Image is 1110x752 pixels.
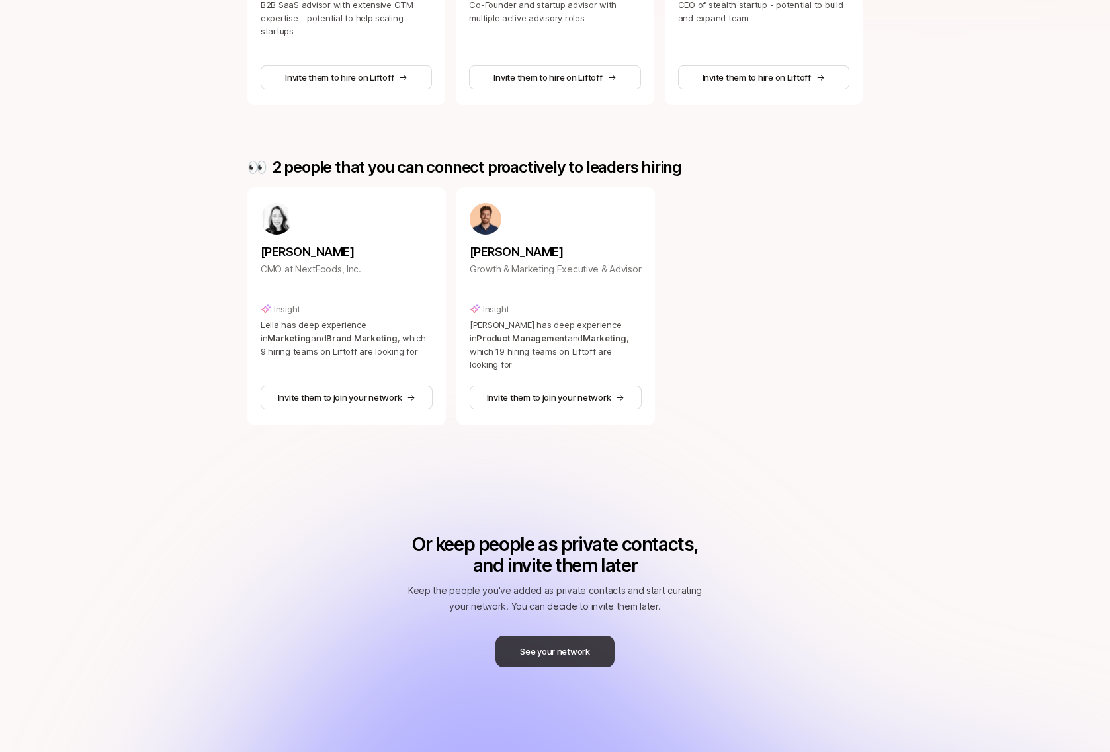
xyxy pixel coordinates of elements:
img: 1756e418_2811_4cd2_be4c_3e4cd53b3b4f.jpg [261,203,292,235]
p: [PERSON_NAME] [261,243,433,261]
a: [PERSON_NAME] [261,235,433,261]
span: Marketing [267,333,311,343]
p: Keep the people you've added as private contacts and start curating your network. You can decide ... [408,583,702,614]
p: Growth & Marketing Executive & Advisor [470,261,642,277]
span: Marketing [583,333,626,343]
span: [PERSON_NAME] has deep experience in [470,319,621,343]
p: 2 people that you can connect proactively to leaders hiring [272,158,681,177]
p: CMO at NextFoods, Inc. [261,261,433,277]
button: Invite them to hire on Liftoff [678,65,849,89]
button: Invite them to join your network [261,386,433,409]
span: Product Management [476,333,567,343]
span: Brand Marketing [326,333,397,343]
span: Lella has deep experience in [261,319,366,343]
span: , which 19 hiring teams on Liftoff are looking for [470,333,628,370]
span: and [568,333,583,343]
p: Insight [274,302,300,315]
span: and [311,333,326,343]
button: See your network [495,636,615,667]
p: [PERSON_NAME] [470,243,642,261]
p: Or keep people as private contacts, and invite them later [408,534,702,576]
p: Insight [483,302,509,315]
button: Invite them to hire on Liftoff [469,65,640,89]
button: Invite them to join your network [470,386,642,409]
button: Invite them to hire on Liftoff [261,65,432,89]
a: [PERSON_NAME] [470,235,642,261]
p: 👀 [247,158,267,177]
img: 6c54ed2e_38ad_48f3_80dc_42fc64b6ed70.jfif [470,203,501,235]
